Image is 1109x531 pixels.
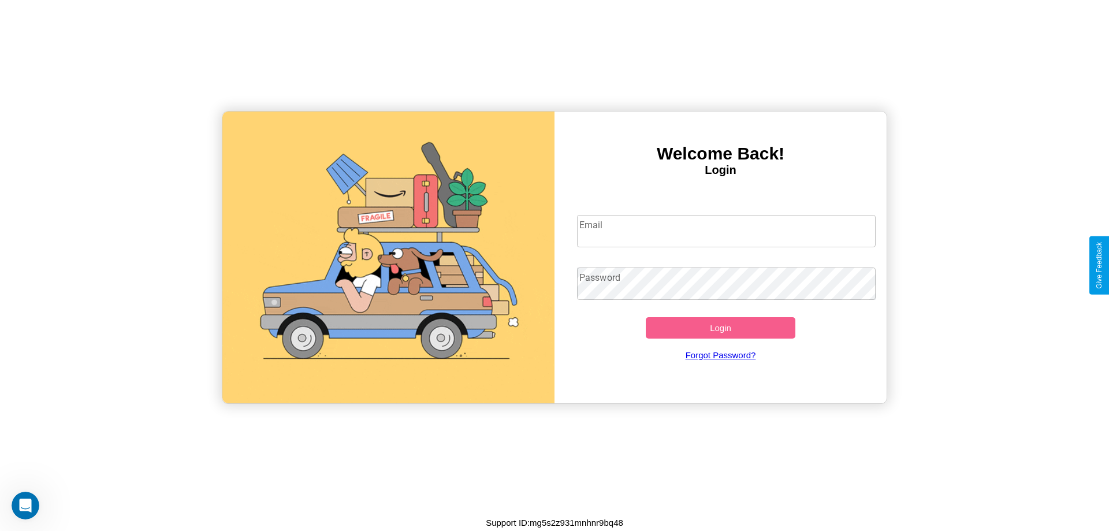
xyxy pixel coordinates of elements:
[554,164,887,177] h4: Login
[571,339,870,372] a: Forgot Password?
[646,317,795,339] button: Login
[486,515,623,530] p: Support ID: mg5s2z931mnhnr9bq48
[554,144,887,164] h3: Welcome Back!
[1095,242,1103,289] div: Give Feedback
[222,112,554,403] img: gif
[12,492,39,519] iframe: Intercom live chat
